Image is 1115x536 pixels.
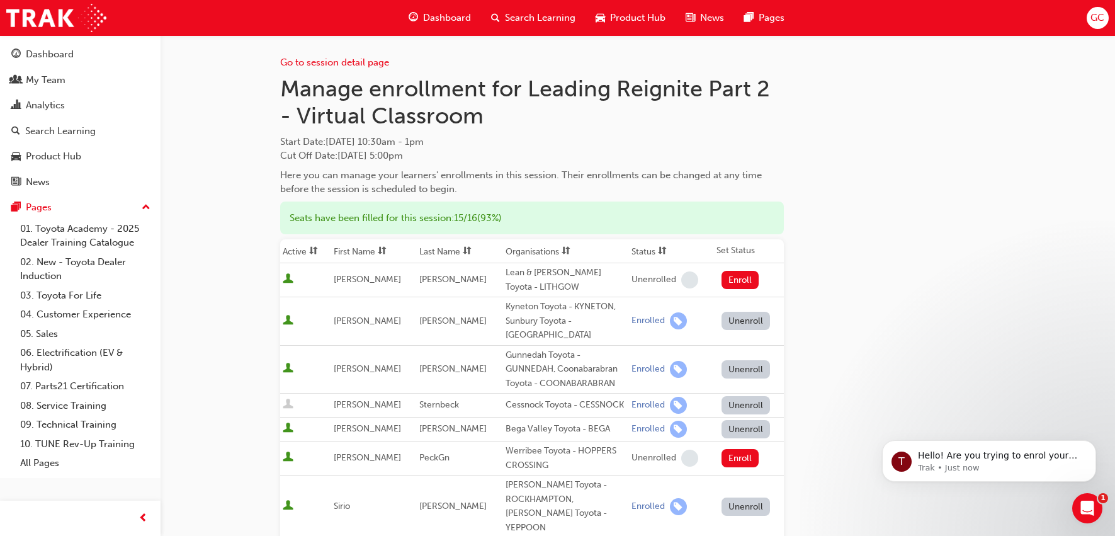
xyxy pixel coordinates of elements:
span: User is active [283,452,293,464]
button: Unenroll [722,420,771,438]
span: Dashboard [423,11,471,25]
th: Toggle SortBy [280,239,331,263]
div: [PERSON_NAME] Toyota - ROCKHAMPTON, [PERSON_NAME] Toyota - YEPPOON [506,478,626,535]
div: Werribee Toyota - HOPPERS CROSSING [506,444,626,472]
span: learningRecordVerb_ENROLL-icon [670,421,687,438]
span: [PERSON_NAME] [419,363,487,374]
div: Enrolled [631,399,665,411]
a: 10. TUNE Rev-Up Training [15,435,156,454]
span: [PERSON_NAME] [334,274,401,285]
span: [DATE] 10:30am - 1pm [325,136,424,147]
span: guage-icon [11,49,21,60]
span: up-icon [142,200,150,216]
iframe: Intercom live chat [1072,493,1102,523]
span: car-icon [596,10,605,26]
th: Toggle SortBy [417,239,502,263]
span: search-icon [11,126,20,137]
span: [PERSON_NAME] [419,274,487,285]
div: Bega Valley Toyota - BEGA [506,422,626,436]
div: Search Learning [25,124,96,139]
span: sorting-icon [309,246,318,257]
button: DashboardMy TeamAnalyticsSearch LearningProduct HubNews [5,40,156,196]
span: 1 [1098,493,1108,503]
span: Pages [759,11,784,25]
button: Pages [5,196,156,219]
span: [PERSON_NAME] [419,501,487,511]
div: Unenrolled [631,452,676,464]
a: 02. New - Toyota Dealer Induction [15,253,156,286]
a: 01. Toyota Academy - 2025 Dealer Training Catalogue [15,219,156,253]
div: Seats have been filled for this session : 15 / 16 ( 93% ) [280,202,784,235]
span: Cut Off Date : [DATE] 5:00pm [280,150,403,161]
span: News [700,11,724,25]
div: My Team [26,73,65,88]
span: Sirio [334,501,350,511]
span: sorting-icon [378,246,387,257]
div: Pages [26,200,52,215]
a: Dashboard [5,43,156,66]
div: Unenrolled [631,274,676,286]
span: PeckGn [419,452,450,463]
span: Product Hub [610,11,665,25]
span: learningRecordVerb_NONE-icon [681,271,698,288]
a: News [5,171,156,194]
div: Lean & [PERSON_NAME] Toyota - LITHGOW [506,266,626,294]
a: 07. Parts21 Certification [15,377,156,396]
span: news-icon [686,10,695,26]
span: GC [1090,11,1104,25]
a: Search Learning [5,120,156,143]
div: Analytics [26,98,65,113]
span: User is active [283,363,293,375]
a: All Pages [15,453,156,473]
span: search-icon [491,10,500,26]
iframe: Intercom notifications message [863,414,1115,502]
button: Unenroll [722,312,771,330]
div: Enrolled [631,501,665,513]
th: Toggle SortBy [629,239,714,263]
span: User is active [283,315,293,328]
span: User is inactive [283,399,293,411]
a: 04. Customer Experience [15,305,156,324]
th: Set Status [714,239,784,263]
span: Search Learning [505,11,575,25]
a: Go to session detail page [280,57,389,68]
span: news-icon [11,177,21,188]
span: learningRecordVerb_ENROLL-icon [670,361,687,378]
div: Enrolled [631,315,665,327]
div: Kyneton Toyota - KYNETON, Sunbury Toyota - [GEOGRAPHIC_DATA] [506,300,626,343]
span: User is active [283,500,293,513]
span: learningRecordVerb_ENROLL-icon [670,397,687,414]
th: Toggle SortBy [503,239,629,263]
span: sorting-icon [463,246,472,257]
a: news-iconNews [676,5,734,31]
div: News [26,175,50,190]
span: guage-icon [409,10,418,26]
button: Enroll [722,449,759,467]
span: people-icon [11,75,21,86]
button: Enroll [722,271,759,289]
h1: Manage enrollment for Leading Reignite Part 2 - Virtual Classroom [280,75,784,130]
div: Dashboard [26,47,74,62]
span: car-icon [11,151,21,163]
a: guage-iconDashboard [399,5,481,31]
a: 05. Sales [15,324,156,344]
span: [PERSON_NAME] [334,452,401,463]
a: pages-iconPages [734,5,795,31]
div: Enrolled [631,423,665,435]
a: car-iconProduct Hub [586,5,676,31]
button: GC [1087,7,1109,29]
span: prev-icon [139,511,148,527]
div: Gunnedah Toyota - GUNNEDAH, Coonabarabran Toyota - COONABARABRAN [506,348,626,391]
div: Cessnock Toyota - CESSNOCK [506,398,626,413]
span: chart-icon [11,100,21,111]
span: [PERSON_NAME] [334,363,401,374]
span: pages-icon [744,10,754,26]
a: My Team [5,69,156,92]
a: 03. Toyota For Life [15,286,156,305]
a: Analytics [5,94,156,117]
th: Toggle SortBy [331,239,417,263]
